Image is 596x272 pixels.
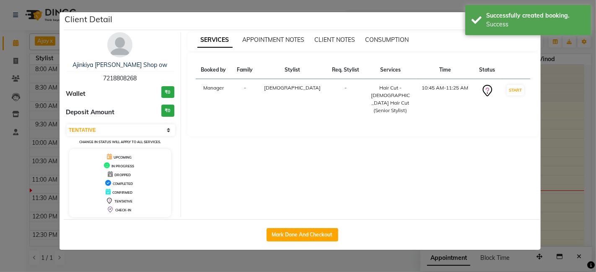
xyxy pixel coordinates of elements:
[231,61,258,79] th: Family
[161,86,174,98] h3: ₹0
[112,190,132,195] span: CONFIRMED
[264,85,321,91] span: [DEMOGRAPHIC_DATA]
[114,155,132,159] span: UPCOMING
[65,13,112,26] h5: Client Detail
[196,79,232,120] td: Manager
[315,36,355,44] span: CLIENT NOTES
[66,89,86,99] span: Wallet
[113,182,133,186] span: COMPLETED
[103,74,137,82] span: 7218808268
[111,164,134,168] span: IN PROGRESS
[115,208,131,212] span: CHECK-IN
[79,140,161,144] small: Change in status will apply to all services.
[196,61,232,79] th: Booked by
[114,199,132,203] span: TENTATIVE
[258,61,327,79] th: Stylist
[474,61,500,79] th: Status
[231,79,258,120] td: -
[243,36,305,44] span: APPOINTMENT NOTES
[416,79,474,120] td: 10:45 AM-11:25 AM
[365,61,416,79] th: Services
[486,20,585,29] div: Success
[267,228,338,241] button: Mark Done And Checkout
[416,61,474,79] th: Time
[107,32,132,57] img: avatar
[66,108,114,117] span: Deposit Amount
[507,85,524,95] button: START
[327,61,365,79] th: Req. Stylist
[370,84,411,114] div: Hair Cut - [DEMOGRAPHIC_DATA] Hair Cut (Senior Stylist)
[114,173,131,177] span: DROPPED
[486,11,585,20] div: Successfully created booking.
[327,79,365,120] td: -
[197,33,233,48] span: SERVICES
[73,61,167,69] a: Ajinkiya [PERSON_NAME] Shop ow
[365,36,409,44] span: CONSUMPTION
[161,105,174,117] h3: ₹0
